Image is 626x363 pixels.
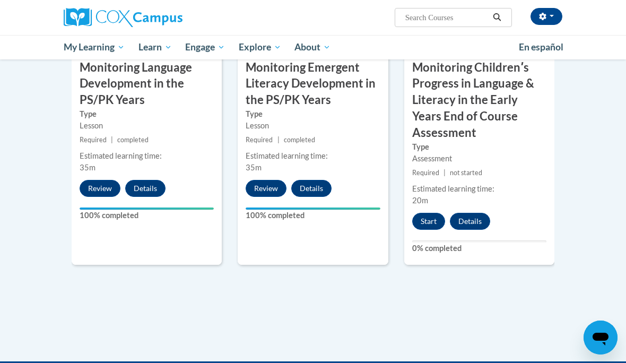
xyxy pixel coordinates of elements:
[64,8,219,27] a: Cox Campus
[288,35,338,59] a: About
[80,180,120,197] button: Review
[412,243,546,254] label: 0% completed
[246,120,380,132] div: Lesson
[246,180,286,197] button: Review
[80,163,95,172] span: 35m
[246,108,380,120] label: Type
[185,41,225,54] span: Engage
[239,41,281,54] span: Explore
[80,108,214,120] label: Type
[57,35,132,59] a: My Learning
[284,136,315,144] span: completed
[80,120,214,132] div: Lesson
[80,210,214,221] label: 100% completed
[117,136,149,144] span: completed
[178,35,232,59] a: Engage
[404,59,554,141] h3: Monitoring Childrenʹs Progress in Language & Literacy in the Early Years End of Course Assessment
[412,153,546,165] div: Assessment
[450,213,490,230] button: Details
[489,11,505,24] button: Search
[246,208,380,210] div: Your progress
[238,59,388,108] h3: Monitoring Emergent Literacy Development in the PS/PK Years
[444,169,446,177] span: |
[412,196,428,205] span: 20m
[64,8,182,27] img: Cox Campus
[56,35,570,59] div: Main menu
[80,208,214,210] div: Your progress
[294,41,331,54] span: About
[412,183,546,195] div: Estimated learning time:
[72,59,222,108] h3: Monitoring Language Development in the PS/PK Years
[246,150,380,162] div: Estimated learning time:
[246,163,262,172] span: 35m
[291,180,332,197] button: Details
[531,8,562,25] button: Account Settings
[519,41,563,53] span: En español
[125,180,166,197] button: Details
[412,169,439,177] span: Required
[450,169,482,177] span: not started
[584,321,618,355] iframe: Button to launch messaging window
[232,35,288,59] a: Explore
[404,11,489,24] input: Search Courses
[138,41,172,54] span: Learn
[512,36,570,58] a: En español
[246,210,380,221] label: 100% completed
[246,136,273,144] span: Required
[412,141,546,153] label: Type
[111,136,113,144] span: |
[80,136,107,144] span: Required
[64,41,125,54] span: My Learning
[132,35,179,59] a: Learn
[412,213,445,230] button: Start
[80,150,214,162] div: Estimated learning time:
[277,136,280,144] span: |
